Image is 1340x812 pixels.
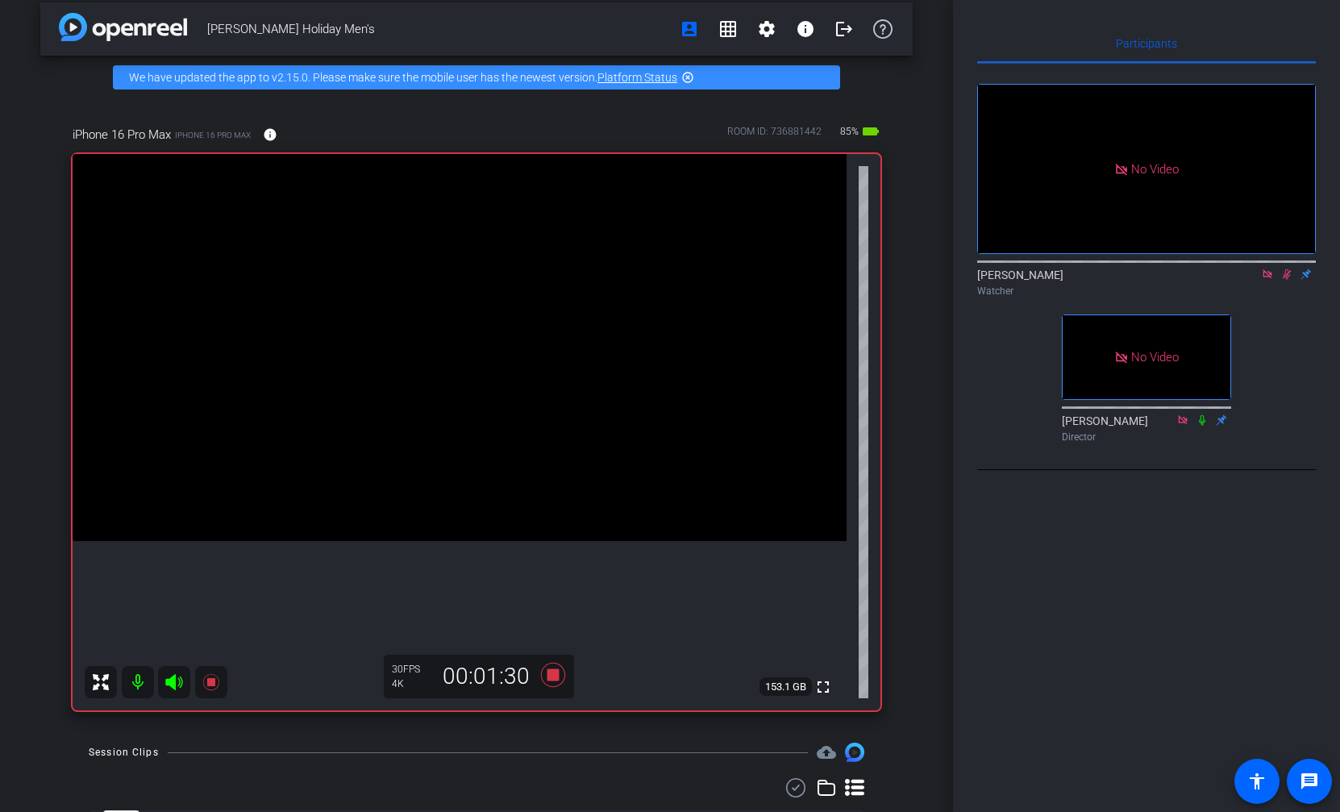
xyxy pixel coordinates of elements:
div: [PERSON_NAME] [977,267,1316,298]
span: [PERSON_NAME] Holiday Men's [207,13,670,45]
mat-icon: fullscreen [814,677,833,697]
mat-icon: logout [834,19,854,39]
mat-icon: grid_on [718,19,738,39]
mat-icon: cloud_upload [817,743,836,762]
span: No Video [1131,161,1179,176]
mat-icon: highlight_off [681,71,694,84]
div: We have updated the app to v2.15.0. Please make sure the mobile user has the newest version. [113,65,840,90]
div: Session Clips [89,744,159,760]
a: Platform Status [597,71,677,84]
span: 85% [838,119,861,144]
mat-icon: battery_std [861,122,880,141]
mat-icon: message [1300,772,1319,791]
mat-icon: info [263,127,277,142]
span: Participants [1116,38,1177,49]
mat-icon: info [796,19,815,39]
mat-icon: accessibility [1247,772,1267,791]
div: Director [1062,430,1231,444]
span: iPhone 16 Pro Max [175,129,251,141]
div: ROOM ID: 736881442 [727,124,822,148]
img: app-logo [59,13,187,41]
span: No Video [1131,350,1179,364]
div: 00:01:30 [432,663,540,690]
mat-icon: settings [757,19,776,39]
span: Destinations for your clips [817,743,836,762]
mat-icon: account_box [680,19,699,39]
span: 153.1 GB [759,677,812,697]
span: iPhone 16 Pro Max [73,126,171,144]
div: 30 [392,663,432,676]
div: [PERSON_NAME] [1062,413,1231,444]
span: FPS [403,664,420,675]
div: 4K [392,677,432,690]
img: Session clips [845,743,864,762]
div: Watcher [977,284,1316,298]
